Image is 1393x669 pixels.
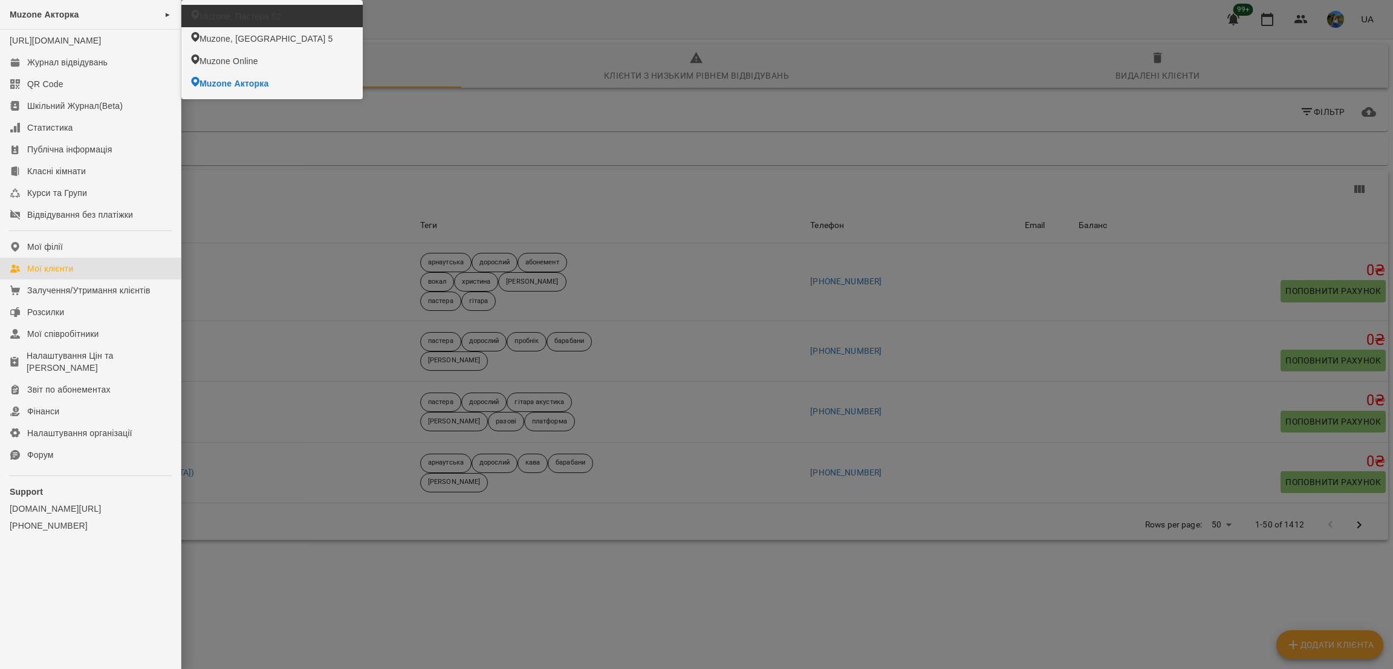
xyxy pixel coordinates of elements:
a: [PHONE_NUMBER] [10,520,171,532]
div: Налаштування організації [27,427,132,439]
div: Мої співробітники [27,328,99,340]
div: Курси та Групи [27,187,87,199]
span: Muzone, [GEOGRAPHIC_DATA] 5 [200,33,333,45]
div: Публічна інформація [27,143,112,155]
div: Фінанси [27,405,59,417]
div: Мої філії [27,241,63,253]
div: Журнал відвідувань [27,56,108,68]
div: Залучення/Утримання клієнтів [27,284,151,296]
span: Muzone Акторка [10,10,79,19]
div: Звіт по абонементах [27,383,111,396]
div: Статистика [27,122,73,134]
div: Мої клієнти [27,263,73,275]
div: Форум [27,449,54,461]
div: Відвідування без платіжки [27,209,133,221]
span: Muzone, Пастера 52 [200,10,281,22]
div: Шкільний Журнал(Beta) [27,100,123,112]
span: Muzone Акторка [200,77,268,90]
span: Muzone Online [200,55,258,67]
div: Налаштування Цін та [PERSON_NAME] [27,350,171,374]
p: Support [10,486,171,498]
a: [DOMAIN_NAME][URL] [10,503,171,515]
div: Розсилки [27,306,64,318]
div: QR Code [27,78,63,90]
span: ► [164,10,171,19]
a: [URL][DOMAIN_NAME] [10,36,101,45]
div: Класні кімнати [27,165,86,177]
